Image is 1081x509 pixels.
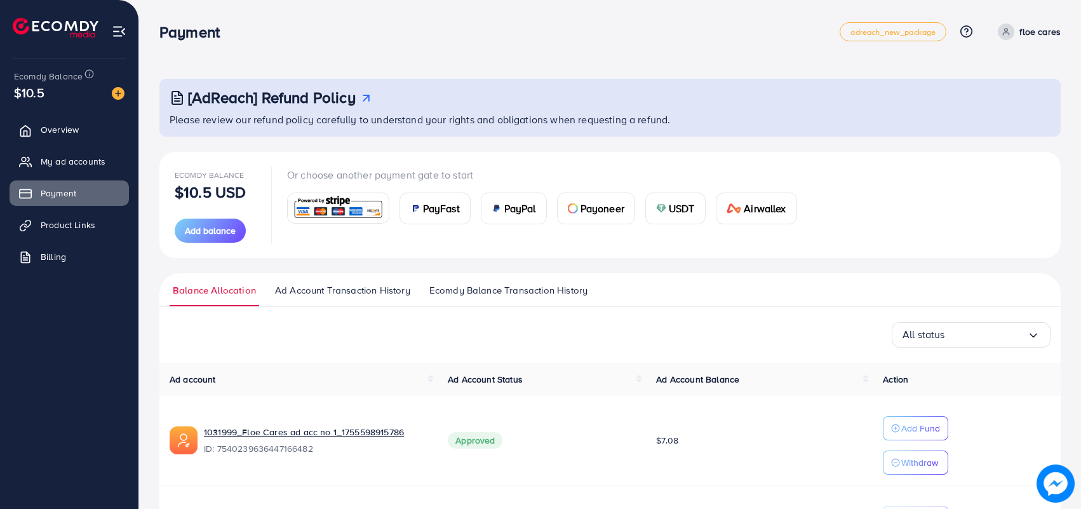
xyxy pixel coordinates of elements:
img: card [492,203,502,214]
a: 1031999_Floe Cares ad acc no 1_1755598915786 [204,426,427,438]
a: adreach_new_package [840,22,946,41]
p: Or choose another payment gate to start [287,167,807,182]
span: Ad Account Balance [656,373,739,386]
span: $7.08 [656,434,678,447]
a: Payment [10,180,129,206]
a: Billing [10,244,129,269]
span: Ecomdy Balance Transaction History [429,283,587,297]
a: My ad accounts [10,149,129,174]
div: Search for option [892,322,1051,348]
span: Ad Account Status [448,373,523,386]
span: adreach_new_package [850,28,936,36]
a: cardPayoneer [557,193,635,224]
button: Add balance [175,219,246,243]
p: Add Fund [901,421,940,436]
img: ic-ads-acc.e4c84228.svg [170,426,198,454]
span: Balance Allocation [173,283,256,297]
button: Add Fund [883,416,948,440]
p: Please review our refund policy carefully to understand your rights and obligations when requesti... [170,112,1053,127]
p: floe cares [1019,24,1061,39]
span: Billing [41,250,66,263]
a: cardAirwallex [716,193,797,224]
p: Withdraw [901,455,938,470]
span: Add balance [185,224,236,237]
img: card [292,194,385,222]
p: $10.5 USD [175,184,246,200]
img: logo [13,18,98,37]
span: Payment [41,187,76,200]
a: Product Links [10,212,129,238]
span: Ecomdy Balance [14,70,83,83]
img: card [727,203,742,214]
img: card [656,203,666,214]
h3: Payment [159,23,230,41]
span: USDT [669,201,695,216]
img: card [410,203,420,214]
span: $10.5 [14,83,44,102]
a: cardPayFast [399,193,471,224]
span: Payoneer [581,201,624,216]
span: Ecomdy Balance [175,170,244,180]
span: My ad accounts [41,155,105,168]
div: <span class='underline'>1031999_Floe Cares ad acc no 1_1755598915786</span></br>7540239636447166482 [204,426,427,455]
a: Overview [10,117,129,142]
span: Overview [41,123,79,136]
span: Ad account [170,373,216,386]
span: Airwallex [744,201,786,216]
input: Search for option [945,325,1027,344]
img: image [112,87,124,100]
a: floe cares [993,24,1061,40]
img: card [568,203,578,214]
span: Ad Account Transaction History [275,283,410,297]
a: cardPayPal [481,193,547,224]
a: cardUSDT [645,193,706,224]
img: menu [112,24,126,39]
img: image [1039,467,1072,500]
span: Product Links [41,219,95,231]
button: Withdraw [883,451,948,475]
span: PayPal [504,201,536,216]
span: Action [883,373,908,386]
span: ID: 7540239636447166482 [204,442,427,455]
a: card [287,193,389,224]
span: All status [903,325,945,344]
span: Approved [448,432,502,449]
h3: [AdReach] Refund Policy [188,88,356,107]
span: PayFast [423,201,460,216]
